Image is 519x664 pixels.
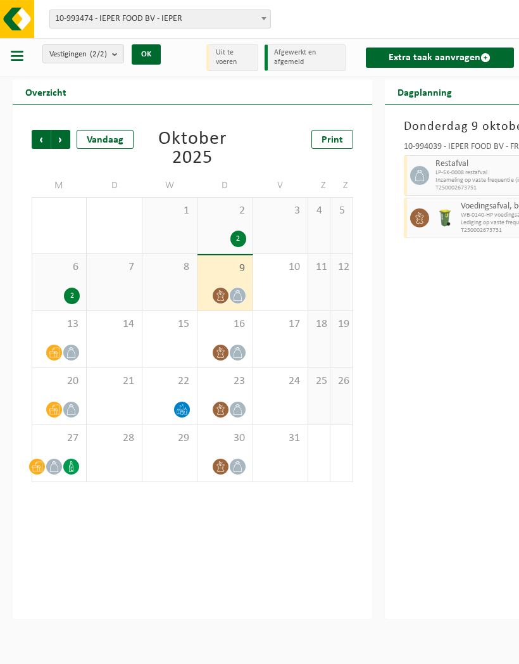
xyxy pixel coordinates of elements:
span: 31 [259,431,301,445]
td: W [142,174,197,197]
span: Print [322,135,343,145]
a: Print [311,130,353,149]
a: Extra taak aanvragen [366,48,514,68]
span: 12 [337,260,346,274]
span: 10-993474 - IEPER FOOD BV - IEPER [50,10,270,28]
span: Vorige [32,130,51,149]
span: 26 [337,374,346,388]
span: 7 [93,260,135,274]
td: D [197,174,253,197]
div: Vandaag [77,130,134,149]
span: 27 [39,431,80,445]
span: 14 [93,317,135,331]
span: 29 [149,431,191,445]
span: Volgende [51,130,70,149]
span: 23 [204,374,246,388]
span: 15 [149,317,191,331]
span: 30 [204,431,246,445]
td: Z [330,174,353,197]
span: 22 [149,374,191,388]
span: 10 [259,260,301,274]
span: 13 [39,317,80,331]
span: 9 [204,262,246,276]
span: 18 [315,317,324,331]
div: Oktober 2025 [142,130,242,168]
li: Uit te voeren [206,44,258,71]
span: 10-993474 - IEPER FOOD BV - IEPER [49,10,271,29]
span: 11 [315,260,324,274]
button: Vestigingen(2/2) [42,44,124,63]
span: 21 [93,374,135,388]
span: 19 [337,317,346,331]
div: 2 [230,231,246,247]
span: 5 [337,204,346,218]
span: 28 [93,431,135,445]
span: 20 [39,374,80,388]
span: 2 [204,204,246,218]
span: 3 [259,204,301,218]
span: 8 [149,260,191,274]
h2: Dagplanning [385,79,465,104]
td: Z [308,174,331,197]
td: D [87,174,142,197]
span: 16 [204,317,246,331]
span: 6 [39,260,80,274]
span: 17 [259,317,301,331]
div: 2 [64,288,80,304]
h2: Overzicht [13,79,79,104]
span: 24 [259,374,301,388]
li: Afgewerkt en afgemeld [265,44,345,71]
span: 4 [315,204,324,218]
td: M [32,174,87,197]
span: 1 [149,204,191,218]
button: OK [132,44,161,65]
td: V [253,174,308,197]
span: 25 [315,374,324,388]
span: Vestigingen [49,45,107,64]
img: WB-0140-HPE-GN-50 [435,208,454,227]
count: (2/2) [90,50,107,58]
